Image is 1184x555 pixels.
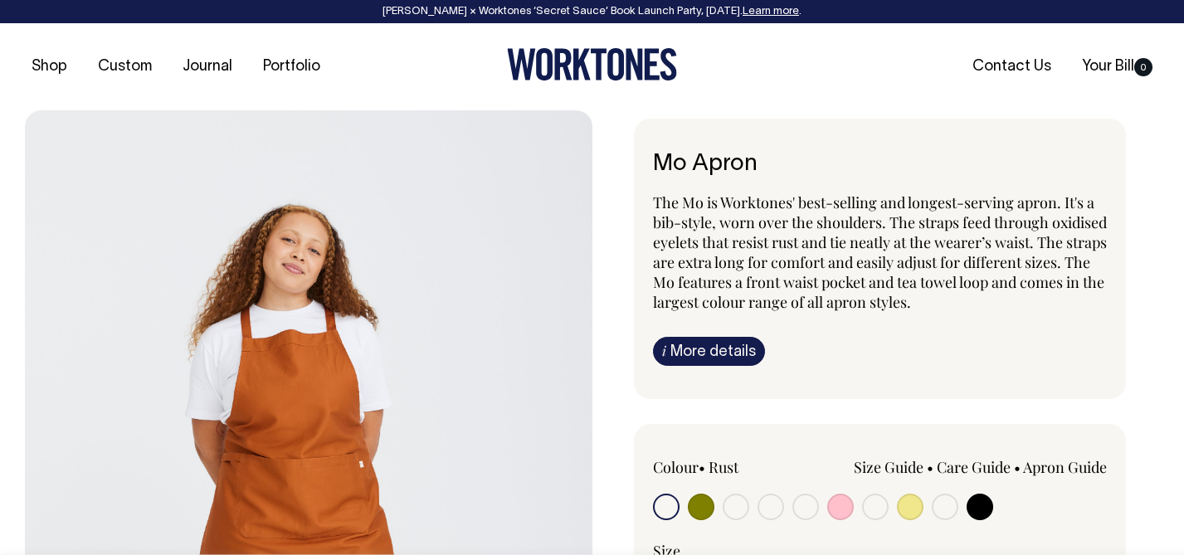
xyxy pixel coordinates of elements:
a: Your Bill0 [1075,53,1159,80]
a: Shop [25,53,74,80]
a: Portfolio [256,53,327,80]
label: Rust [709,457,738,477]
a: Apron Guide [1023,457,1107,477]
span: i [662,342,666,359]
a: Journal [176,53,239,80]
div: [PERSON_NAME] × Worktones ‘Secret Sauce’ Book Launch Party, [DATE]. . [17,6,1167,17]
a: Size Guide [854,457,923,477]
div: Colour [653,457,835,477]
span: • [699,457,705,477]
a: Contact Us [966,53,1058,80]
span: The Mo is Worktones' best-selling and longest-serving apron. It's a bib-style, worn over the shou... [653,192,1107,312]
a: iMore details [653,337,765,366]
a: Care Guide [937,457,1011,477]
a: Learn more [743,7,799,17]
a: Custom [91,53,158,80]
span: 0 [1134,58,1152,76]
h1: Mo Apron [653,152,1108,178]
span: • [927,457,933,477]
span: • [1014,457,1021,477]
